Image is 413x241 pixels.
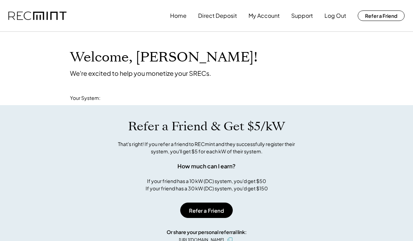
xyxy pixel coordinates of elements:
button: Direct Deposit [198,9,237,23]
button: Log Out [324,9,346,23]
h1: Welcome, [PERSON_NAME]! [70,49,258,66]
button: Refer a Friend [180,203,233,218]
div: Or share your personal referral link: [167,228,247,236]
div: If your friend has a 10 kW (DC) system, you'd get $50 If your friend has a 30 kW (DC) system, you... [146,177,268,192]
div: We're excited to help you monetize your SRECs. [70,69,211,77]
button: Home [170,9,187,23]
div: How much can I earn? [177,162,236,170]
button: My Account [248,9,280,23]
h1: Refer a Friend & Get $5/kW [128,119,285,134]
button: Refer a Friend [358,10,405,21]
div: Your System: [70,95,100,102]
div: That's right! If you refer a friend to RECmint and they successfully register their system, you'l... [110,140,303,155]
button: Support [291,9,313,23]
img: recmint-logotype%403x.png [8,12,66,20]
